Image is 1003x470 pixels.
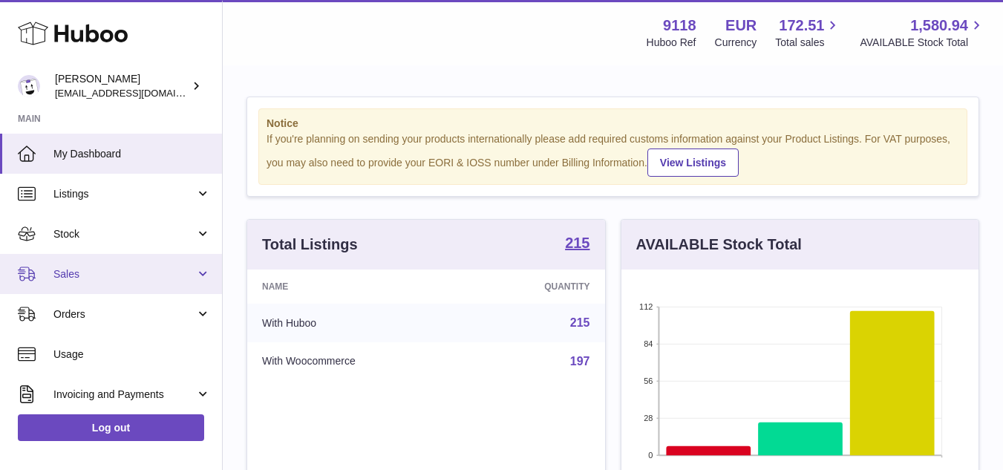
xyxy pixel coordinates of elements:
[647,148,739,177] a: View Listings
[647,36,696,50] div: Huboo Ref
[18,414,204,441] a: Log out
[247,342,469,381] td: With Woocommerce
[53,227,195,241] span: Stock
[262,235,358,255] h3: Total Listings
[644,414,653,422] text: 28
[53,147,211,161] span: My Dashboard
[779,16,824,36] span: 172.51
[247,270,469,304] th: Name
[469,270,605,304] th: Quantity
[247,304,469,342] td: With Huboo
[775,16,841,50] a: 172.51 Total sales
[644,339,653,348] text: 84
[644,376,653,385] text: 56
[860,36,985,50] span: AVAILABLE Stock Total
[565,235,589,253] a: 215
[860,16,985,50] a: 1,580.94 AVAILABLE Stock Total
[639,302,653,311] text: 112
[267,132,959,177] div: If you're planning on sending your products internationally please add required customs informati...
[775,36,841,50] span: Total sales
[715,36,757,50] div: Currency
[53,388,195,402] span: Invoicing and Payments
[267,117,959,131] strong: Notice
[663,16,696,36] strong: 9118
[53,307,195,322] span: Orders
[725,16,757,36] strong: EUR
[570,316,590,329] a: 215
[53,187,195,201] span: Listings
[636,235,802,255] h3: AVAILABLE Stock Total
[53,267,195,281] span: Sales
[910,16,968,36] span: 1,580.94
[648,451,653,460] text: 0
[18,75,40,97] img: internalAdmin-9118@internal.huboo.com
[55,72,189,100] div: [PERSON_NAME]
[53,347,211,362] span: Usage
[565,235,589,250] strong: 215
[55,87,218,99] span: [EMAIL_ADDRESS][DOMAIN_NAME]
[570,355,590,368] a: 197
